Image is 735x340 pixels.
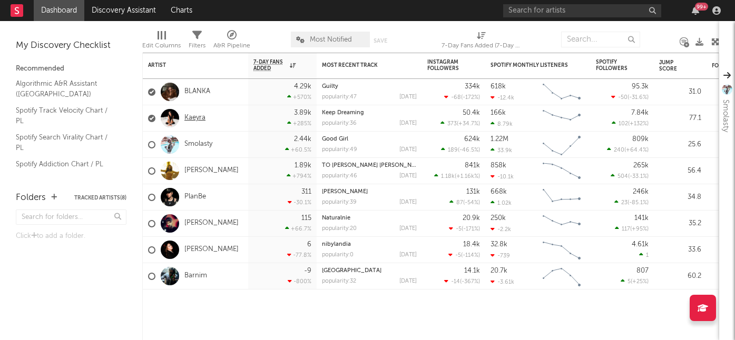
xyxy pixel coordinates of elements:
[538,263,585,289] svg: Chart title
[618,95,628,101] span: -50
[612,120,649,127] div: ( )
[184,193,206,202] a: PlanBe
[626,147,647,153] span: +64.4 %
[611,94,649,101] div: ( )
[459,147,478,153] span: -46.5 %
[184,140,212,149] a: Smolasty
[399,278,417,284] div: [DATE]
[184,272,207,281] a: Barnim
[451,95,461,101] span: -68
[633,162,649,169] div: 265k
[491,215,506,222] div: 250k
[294,109,311,116] div: 3.89k
[491,188,507,195] div: 668k
[611,173,649,179] div: ( )
[614,147,624,153] span: 240
[464,136,480,143] div: 624k
[307,241,311,248] div: 6
[630,174,647,179] span: -33.1 %
[491,136,508,143] div: 1.22M
[322,136,417,142] div: Good Girl
[304,267,311,274] div: -9
[16,192,46,204] div: Folders
[399,121,417,126] div: [DATE]
[449,225,480,232] div: ( )
[451,279,460,285] span: -14
[288,199,311,206] div: -30.1 %
[74,195,126,201] button: Tracked Artists(8)
[632,226,647,232] span: +95 %
[427,59,464,72] div: Instagram Followers
[449,199,480,206] div: ( )
[456,174,478,179] span: +1.16k %
[465,162,480,169] div: 841k
[253,59,287,72] span: 7-Day Fans Added
[491,62,570,68] div: Spotify Monthly Listeners
[631,109,649,116] div: 7.84k
[16,39,126,52] div: My Discovery Checklist
[503,4,661,17] input: Search for artists
[184,245,239,254] a: [PERSON_NAME]
[659,244,701,256] div: 33.6
[458,121,478,127] span: +34.7 %
[448,252,480,258] div: ( )
[607,146,649,153] div: ( )
[659,86,701,98] div: 31.0
[189,39,205,52] div: Filters
[294,136,311,143] div: 2.44k
[322,147,357,153] div: popularity: 49
[622,226,630,232] span: 117
[463,241,480,248] div: 18.4k
[618,174,628,179] span: 504
[322,121,357,126] div: popularity: 36
[491,109,506,116] div: 166k
[636,267,649,274] div: 807
[491,173,514,180] div: -10.1k
[399,147,417,153] div: [DATE]
[441,174,455,179] span: 1.18k
[464,267,480,274] div: 14.1k
[434,173,480,179] div: ( )
[301,188,311,195] div: 311
[322,268,417,274] div: TOKIO
[213,26,250,57] div: A&R Pipeline
[322,62,401,68] div: Most Recent Track
[301,215,311,222] div: 115
[322,110,417,116] div: Keep Dreaming
[16,105,116,126] a: Spotify Track Velocity Chart / PL
[322,84,417,89] div: Guilty
[621,200,628,206] span: 23
[466,188,480,195] div: 131k
[538,132,585,158] svg: Chart title
[322,84,338,89] a: Guilty
[374,38,387,44] button: Save
[719,99,732,132] div: Smolasty
[632,83,649,90] div: 95.3k
[448,147,458,153] span: 189
[630,121,647,127] span: +132 %
[491,162,506,169] div: 858k
[399,252,417,258] div: [DATE]
[629,200,647,206] span: -85.1 %
[322,199,357,205] div: popularity: 39
[148,62,227,68] div: Artist
[399,173,417,179] div: [DATE]
[285,146,311,153] div: +60.5 %
[287,120,311,127] div: +285 %
[621,278,649,285] div: ( )
[538,211,585,237] svg: Chart title
[619,121,628,127] span: 102
[659,270,701,283] div: 60.2
[184,166,239,175] a: [PERSON_NAME]
[142,39,181,52] div: Edit Columns
[444,278,480,285] div: ( )
[322,110,364,116] a: Keep Dreaming
[142,26,181,57] div: Edit Columns
[465,200,478,206] span: -54 %
[463,109,480,116] div: 50.4k
[659,112,701,125] div: 77.1
[628,279,631,285] span: 5
[16,230,126,243] div: Click to add a folder.
[16,63,126,75] div: Recommended
[629,95,647,101] span: -31.6 %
